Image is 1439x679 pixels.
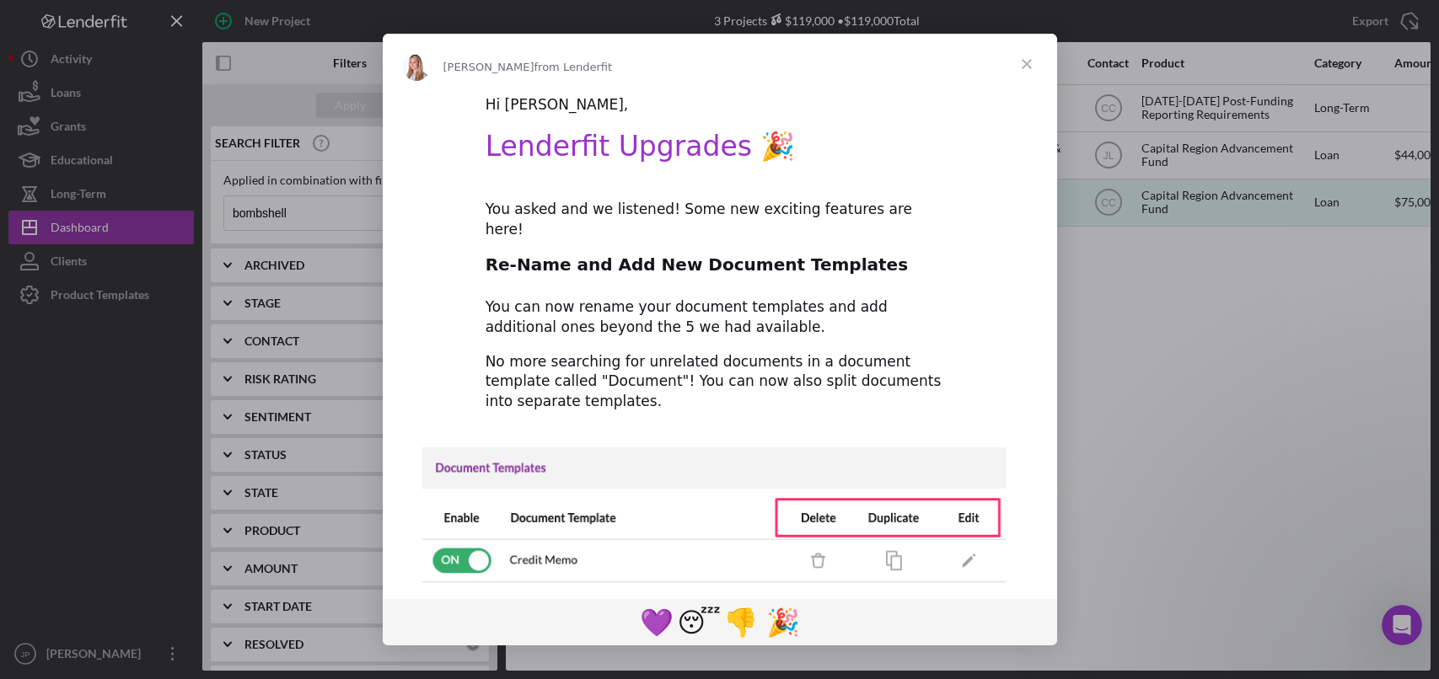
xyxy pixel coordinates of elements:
[766,607,800,639] span: 🎉
[486,254,954,285] h2: Re-Name and Add New Document Templates
[534,61,613,73] span: from Lenderfit
[678,601,720,642] span: sleeping reaction
[486,95,954,115] div: Hi [PERSON_NAME],
[403,54,430,81] img: Profile image for Allison
[720,601,762,642] span: 1 reaction
[996,34,1057,94] span: Close
[486,200,954,240] div: You asked and we listened! Some new exciting features are here!
[678,607,721,639] span: 😴
[640,607,674,639] span: 💜
[636,601,678,642] span: purple heart reaction
[443,61,534,73] span: [PERSON_NAME]
[486,352,954,412] div: No more searching for unrelated documents in a document template called "Document"! You can now a...
[762,601,804,642] span: tada reaction
[486,130,954,174] h1: Lenderfit Upgrades 🎉
[486,297,954,338] div: You can now rename your document templates and add additional ones beyond the 5 we had available.
[724,607,758,639] span: 👎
